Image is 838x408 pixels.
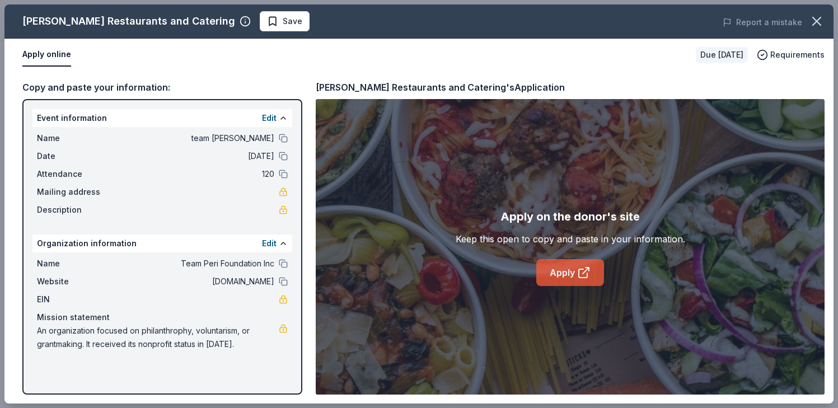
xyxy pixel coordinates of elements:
[283,15,302,28] span: Save
[112,149,274,163] span: [DATE]
[112,132,274,145] span: team [PERSON_NAME]
[316,80,565,95] div: [PERSON_NAME] Restaurants and Catering's Application
[112,167,274,181] span: 120
[22,80,302,95] div: Copy and paste your information:
[37,257,112,270] span: Name
[536,259,604,286] a: Apply
[37,167,112,181] span: Attendance
[37,203,112,217] span: Description
[22,12,235,30] div: [PERSON_NAME] Restaurants and Catering
[37,311,288,324] div: Mission statement
[32,235,292,252] div: Organization information
[696,47,748,63] div: Due [DATE]
[262,237,277,250] button: Edit
[260,11,310,31] button: Save
[32,109,292,127] div: Event information
[770,48,825,62] span: Requirements
[112,275,274,288] span: [DOMAIN_NAME]
[37,185,112,199] span: Mailing address
[262,111,277,125] button: Edit
[757,48,825,62] button: Requirements
[37,324,279,351] span: An organization focused on philanthrophy, voluntarism, or grantmaking. It received its nonprofit ...
[37,132,112,145] span: Name
[22,43,71,67] button: Apply online
[112,257,274,270] span: Team Peri Foundation Inc
[37,293,112,306] span: EIN
[456,232,685,246] div: Keep this open to copy and paste in your information.
[37,149,112,163] span: Date
[723,16,802,29] button: Report a mistake
[37,275,112,288] span: Website
[500,208,640,226] div: Apply on the donor's site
